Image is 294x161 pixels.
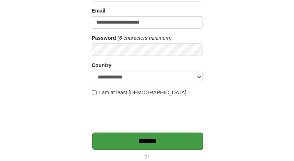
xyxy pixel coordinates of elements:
p: or [92,153,203,160]
em: (6 characters minimum) [118,35,172,41]
label: I am at least [DEMOGRAPHIC_DATA] [92,89,187,96]
label: Email [92,7,106,14]
label: Country [92,62,112,69]
iframe: reCAPTCHA [92,100,204,129]
input: I am at least [DEMOGRAPHIC_DATA] [92,90,97,95]
label: Password [92,34,116,42]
